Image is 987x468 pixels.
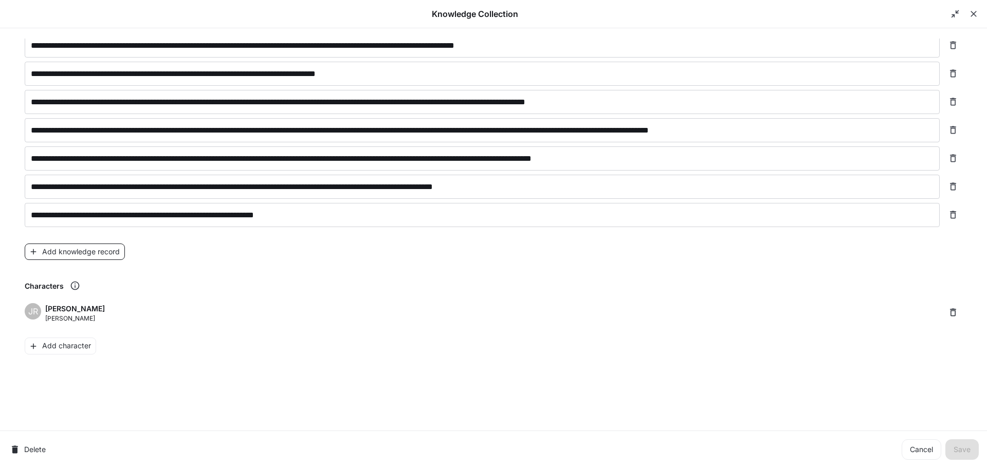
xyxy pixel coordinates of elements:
p: [PERSON_NAME] [45,314,105,323]
button: Add character [25,338,96,354]
p: Knowledge Collection [4,8,946,20]
span: Delete [944,303,962,325]
button: delete-knowledge [8,439,49,460]
div: JR [25,303,41,320]
a: Cancel [902,439,941,460]
p: [PERSON_NAME] [45,303,105,314]
p: Characters [25,280,64,291]
button: Add knowledge record [25,244,125,260]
